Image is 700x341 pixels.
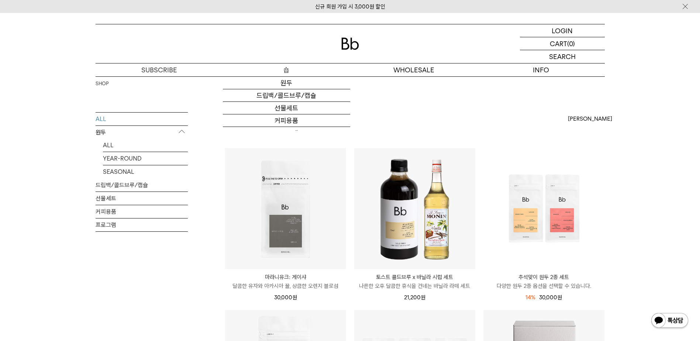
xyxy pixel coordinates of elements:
img: 카카오톡 채널 1:1 채팅 버튼 [651,312,689,330]
p: WHOLESALE [350,63,477,76]
a: 커피용품 [223,114,350,127]
p: (0) [567,37,575,50]
p: 나른한 오후 달콤한 휴식을 건네는 바닐라 라떼 세트 [354,282,475,290]
img: 마라니유크: 게이샤 [225,148,346,269]
a: 숍 [223,63,350,76]
a: 프로그램 [96,218,188,231]
a: 드립백/콜드브루/캡슐 [223,89,350,102]
a: 원두 [223,77,350,89]
a: 선물세트 [223,102,350,114]
span: 원 [557,294,562,301]
p: 원두 [96,126,188,139]
p: 다양한 원두 2종 옵션을 선택할 수 있습니다. [483,282,604,290]
img: 로고 [341,38,359,50]
img: 추석맞이 원두 2종 세트 [483,148,604,269]
a: 마라니유크: 게이샤 달콤한 유자와 아카시아 꿀, 상큼한 오렌지 블로섬 [225,273,346,290]
p: 추석맞이 원두 2종 세트 [483,273,604,282]
span: 30,000 [274,294,297,301]
p: LOGIN [552,24,573,37]
a: 프로그램 [223,127,350,139]
p: 마라니유크: 게이샤 [225,273,346,282]
span: [PERSON_NAME] [568,114,612,123]
a: 드립백/콜드브루/캡슐 [96,179,188,192]
a: 커피용품 [96,205,188,218]
span: 30,000 [539,294,562,301]
a: 선물세트 [96,192,188,205]
a: SUBSCRIBE [96,63,223,76]
a: 토스트 콜드브루 x 바닐라 시럽 세트 나른한 오후 달콤한 휴식을 건네는 바닐라 라떼 세트 [354,273,475,290]
span: 21,200 [404,294,425,301]
a: CART (0) [520,37,605,50]
a: LOGIN [520,24,605,37]
p: 달콤한 유자와 아카시아 꿀, 상큼한 오렌지 블로섬 [225,282,346,290]
div: 14% [525,293,535,302]
img: 토스트 콜드브루 x 바닐라 시럽 세트 [354,148,475,269]
p: INFO [477,63,605,76]
a: 신규 회원 가입 시 3,000원 할인 [315,3,385,10]
span: 원 [421,294,425,301]
a: 추석맞이 원두 2종 세트 다양한 원두 2종 옵션을 선택할 수 있습니다. [483,273,604,290]
p: SEARCH [549,50,576,63]
p: 토스트 콜드브루 x 바닐라 시럽 세트 [354,273,475,282]
a: SHOP [96,80,108,87]
span: 원 [292,294,297,301]
a: YEAR-ROUND [103,152,188,165]
a: SEASONAL [103,165,188,178]
a: ALL [96,113,188,125]
a: ALL [103,139,188,152]
p: CART [550,37,567,50]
